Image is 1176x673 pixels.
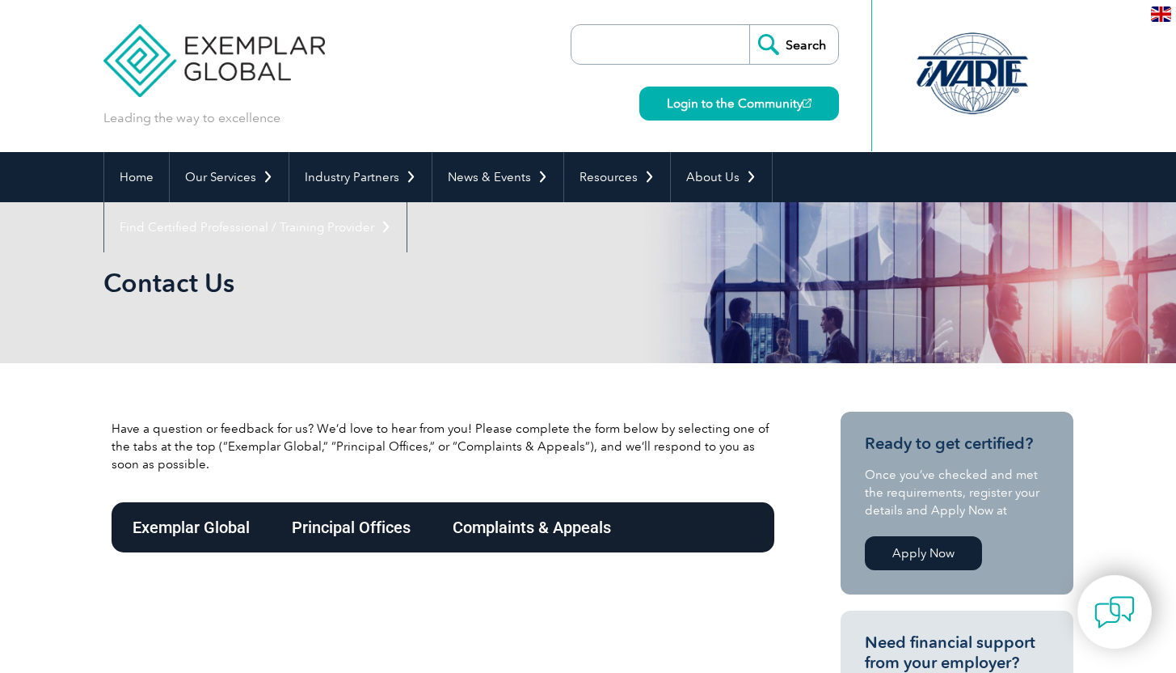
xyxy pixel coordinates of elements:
a: Industry Partners [289,152,432,202]
h1: Contact Us [103,267,724,298]
a: Login to the Community [639,87,839,121]
a: Home [104,152,169,202]
a: Resources [564,152,670,202]
a: Find Certified Professional / Training Provider [104,202,407,252]
div: Complaints & Appeals [432,502,632,552]
p: Once you’ve checked and met the requirements, register your details and Apply Now at [865,466,1049,519]
a: Our Services [170,152,289,202]
a: Apply Now [865,536,982,570]
p: Have a question or feedback for us? We’d love to hear from you! Please complete the form below by... [112,420,774,473]
img: open_square.png [803,99,811,108]
div: Principal Offices [271,502,432,552]
input: Search [749,25,838,64]
a: About Us [671,152,772,202]
h3: Ready to get certified? [865,434,1049,454]
img: contact-chat.png [1094,592,1135,633]
div: Exemplar Global [112,502,271,552]
p: Leading the way to excellence [103,109,280,127]
img: en [1151,6,1171,22]
a: News & Events [432,152,563,202]
h3: Need financial support from your employer? [865,633,1049,673]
